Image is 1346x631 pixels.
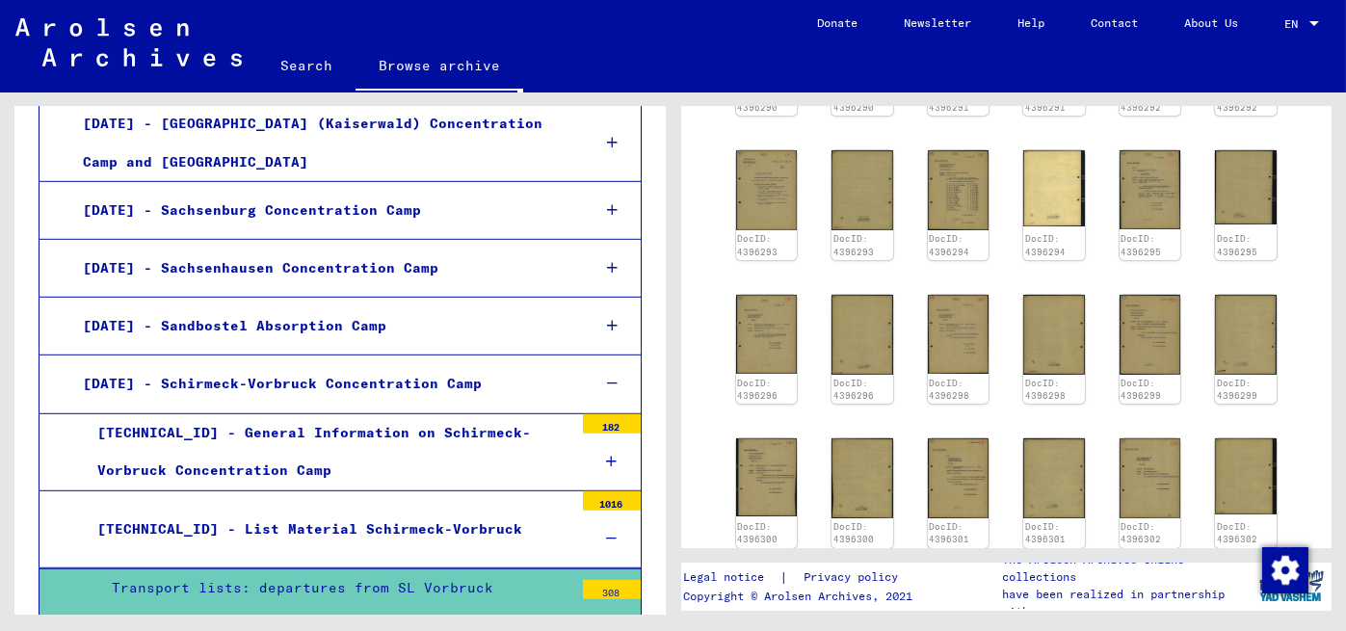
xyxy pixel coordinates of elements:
div: [DATE] - Sachsenburg Concentration Camp [68,192,575,229]
img: 001.jpg [736,438,798,515]
a: DocID: 4396300 [737,521,778,545]
img: Change consent [1262,547,1308,593]
a: DocID: 4396292 [1121,89,1161,113]
div: [DATE] - Sandbostel Absorption Camp [68,307,575,345]
div: [DATE] - Sachsenhausen Concentration Camp [68,250,575,287]
div: [TECHNICAL_ID] - List Material Schirmeck-Vorbruck [83,511,573,548]
a: DocID: 4396293 [833,233,874,257]
img: 002.jpg [1215,438,1277,513]
div: 182 [583,414,641,434]
p: Copyright © Arolsen Archives, 2021 [683,588,921,605]
a: Privacy policy [788,567,921,588]
div: [TECHNICAL_ID] - General Information on Schirmeck-Vorbruck Concentration Camp [83,414,573,489]
a: Search [257,42,356,89]
a: DocID: 4396290 [833,89,874,113]
a: DocID: 4396301 [1025,521,1066,545]
a: DocID: 4396299 [1217,378,1257,402]
img: 002.jpg [1215,295,1277,375]
a: DocID: 4396292 [1217,89,1257,113]
a: DocID: 4396293 [737,233,778,257]
div: | [683,567,921,588]
p: The Arolsen Archives online collections [1002,551,1250,586]
div: [DATE] - Schirmeck-Vorbruck Concentration Camp [68,365,575,403]
img: 002.jpg [1215,150,1277,225]
a: DocID: 4396291 [929,89,969,113]
a: Legal notice [683,567,779,588]
div: [DATE] - [GEOGRAPHIC_DATA] (Kaiserwald) Concentration Camp and [GEOGRAPHIC_DATA] [68,105,575,180]
img: 001.jpg [736,150,798,230]
img: Arolsen_neg.svg [15,18,242,66]
a: DocID: 4396302 [1217,521,1257,545]
a: DocID: 4396295 [1121,233,1161,257]
img: 001.jpg [928,438,990,518]
p: have been realized in partnership with [1002,586,1250,620]
div: 1016 [583,491,641,511]
img: 002.jpg [1023,295,1085,376]
img: 001.jpg [928,150,990,231]
span: EN [1284,17,1306,31]
div: Change consent [1261,546,1307,592]
a: DocID: 4396290 [737,89,778,113]
img: 002.jpg [1023,150,1085,226]
div: 308 [583,580,641,599]
img: 001.jpg [736,295,798,375]
img: yv_logo.png [1255,562,1328,610]
img: 002.jpg [831,150,893,231]
a: DocID: 4396296 [737,378,778,402]
a: Browse archive [356,42,523,92]
a: DocID: 4396301 [929,521,969,545]
img: 002.jpg [831,295,893,375]
a: DocID: 4396298 [1025,378,1066,402]
a: DocID: 4396294 [929,233,969,257]
a: DocID: 4396300 [833,521,874,545]
a: DocID: 4396302 [1121,521,1161,545]
a: DocID: 4396299 [1121,378,1161,402]
img: 001.jpg [928,295,990,375]
img: 001.jpg [1120,150,1181,229]
a: DocID: 4396291 [1025,89,1066,113]
img: 001.jpg [1120,438,1181,518]
a: DocID: 4396298 [929,378,969,402]
img: 002.jpg [1023,438,1085,518]
a: DocID: 4396295 [1217,233,1257,257]
img: 002.jpg [831,438,893,518]
img: 001.jpg [1120,295,1181,375]
a: DocID: 4396296 [833,378,874,402]
a: DocID: 4396294 [1025,233,1066,257]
